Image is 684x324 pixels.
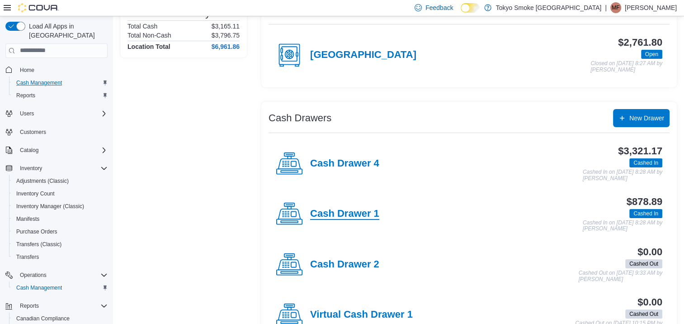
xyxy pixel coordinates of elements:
[16,300,42,311] button: Reports
[618,146,662,157] h3: $3,321.17
[2,269,111,281] button: Operations
[310,309,413,321] h4: Virtual Cash Drawer 1
[645,50,658,58] span: Open
[20,272,47,279] span: Operations
[629,158,662,167] span: Cashed In
[16,126,108,138] span: Customers
[16,253,39,261] span: Transfers
[13,176,72,186] a: Adjustments (Classic)
[212,43,240,50] h4: $6,961.86
[13,239,65,250] a: Transfers (Classic)
[310,208,379,220] h4: Cash Drawer 1
[629,114,664,123] span: New Drawer
[16,215,39,223] span: Manifests
[9,225,111,238] button: Purchase Orders
[637,247,662,257] h3: $0.00
[20,147,38,154] span: Catalog
[16,145,108,156] span: Catalog
[605,2,607,13] p: |
[13,226,61,237] a: Purchase Orders
[13,214,108,224] span: Manifests
[16,92,35,99] span: Reports
[13,90,39,101] a: Reports
[25,22,108,40] span: Load All Apps in [GEOGRAPHIC_DATA]
[2,144,111,157] button: Catalog
[583,169,662,181] p: Cashed In on [DATE] 8:28 AM by [PERSON_NAME]
[269,113,331,124] h3: Cash Drawers
[625,310,662,319] span: Cashed Out
[16,300,108,311] span: Reports
[16,108,38,119] button: Users
[13,226,108,237] span: Purchase Orders
[583,220,662,232] p: Cashed In on [DATE] 8:28 AM by [PERSON_NAME]
[496,2,602,13] p: Tokyo Smoke [GEOGRAPHIC_DATA]
[13,252,108,262] span: Transfers
[9,187,111,200] button: Inventory Count
[637,297,662,308] h3: $0.00
[13,188,108,199] span: Inventory Count
[16,64,108,76] span: Home
[627,196,662,207] h3: $878.89
[2,63,111,76] button: Home
[13,313,108,324] span: Canadian Compliance
[9,251,111,263] button: Transfers
[633,159,658,167] span: Cashed In
[13,188,58,199] a: Inventory Count
[2,125,111,138] button: Customers
[16,270,108,281] span: Operations
[16,203,84,210] span: Inventory Manager (Classic)
[13,201,108,212] span: Inventory Manager (Classic)
[20,110,34,117] span: Users
[629,260,658,268] span: Cashed Out
[625,2,677,13] p: [PERSON_NAME]
[633,210,658,218] span: Cashed In
[625,259,662,268] span: Cashed Out
[16,315,70,322] span: Canadian Compliance
[16,284,62,291] span: Cash Management
[13,214,43,224] a: Manifests
[310,49,416,61] h4: [GEOGRAPHIC_DATA]
[16,65,38,76] a: Home
[13,252,42,262] a: Transfers
[9,89,111,102] button: Reports
[13,201,88,212] a: Inventory Manager (Classic)
[579,270,662,282] p: Cashed Out on [DATE] 9:33 AM by [PERSON_NAME]
[16,190,55,197] span: Inventory Count
[9,238,111,251] button: Transfers (Classic)
[127,43,170,50] h4: Location Total
[590,61,662,73] p: Closed on [DATE] 8:27 AM by [PERSON_NAME]
[612,2,619,13] span: MF
[610,2,621,13] div: Matthew Frolander
[16,108,108,119] span: Users
[13,176,108,186] span: Adjustments (Classic)
[16,270,50,281] button: Operations
[9,213,111,225] button: Manifests
[16,145,42,156] button: Catalog
[16,127,50,138] a: Customers
[16,79,62,86] span: Cash Management
[18,3,59,12] img: Cova
[127,32,171,39] h6: Total Non-Cash
[13,90,108,101] span: Reports
[310,259,379,271] h4: Cash Drawer 2
[9,175,111,187] button: Adjustments (Classic)
[13,239,108,250] span: Transfers (Classic)
[461,3,480,13] input: Dark Mode
[629,209,662,218] span: Cashed In
[20,302,39,310] span: Reports
[641,50,662,59] span: Open
[127,23,157,30] h6: Total Cash
[2,300,111,312] button: Reports
[16,163,108,174] span: Inventory
[16,241,61,248] span: Transfers (Classic)
[13,282,66,293] a: Cash Management
[9,281,111,294] button: Cash Management
[9,200,111,213] button: Inventory Manager (Classic)
[16,163,46,174] button: Inventory
[20,67,34,74] span: Home
[310,158,379,170] h4: Cash Drawer 4
[9,76,111,89] button: Cash Management
[20,129,46,136] span: Customers
[618,37,662,48] h3: $2,761.80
